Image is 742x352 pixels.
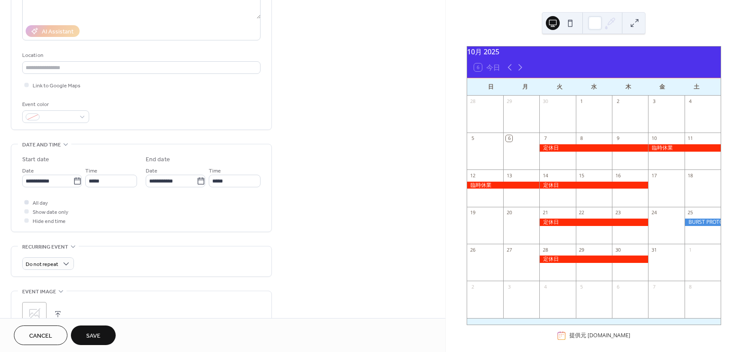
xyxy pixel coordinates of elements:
div: 24 [651,209,657,216]
div: 定休日 [539,219,648,226]
div: 月 [508,78,542,96]
div: 2 [470,283,476,290]
div: 28 [470,98,476,105]
div: 3 [506,283,512,290]
span: Date [146,166,157,176]
div: 提供元 [569,332,630,339]
div: 5 [470,135,476,142]
div: 22 [578,209,585,216]
button: Save [71,325,116,345]
div: 20 [506,209,512,216]
span: Time [209,166,221,176]
div: 30 [542,98,548,105]
div: 8 [578,135,585,142]
div: 26 [470,246,476,253]
div: 土 [679,78,714,96]
span: Show date only [33,208,68,217]
div: 4 [542,283,548,290]
div: 定休日 [539,144,648,152]
span: Date [22,166,34,176]
div: 25 [687,209,694,216]
div: Start date [22,155,49,164]
span: Event image [22,287,56,296]
div: 10 [651,135,657,142]
div: 18 [687,172,694,179]
div: 4 [687,98,694,105]
div: 7 [651,283,657,290]
div: 11 [687,135,694,142]
div: 3 [651,98,657,105]
span: Date and time [22,140,61,149]
div: BURST PROTOCOL [685,219,721,226]
div: 27 [506,246,512,253]
div: 6 [615,283,621,290]
div: 14 [542,172,548,179]
div: 7 [542,135,548,142]
div: Location [22,51,259,60]
div: 定休日 [539,182,648,189]
div: Event color [22,100,87,109]
div: 29 [506,98,512,105]
div: 2 [615,98,621,105]
div: 1 [578,98,585,105]
span: Time [85,166,97,176]
div: 16 [615,172,621,179]
button: Cancel [14,325,67,345]
span: Cancel [29,332,52,341]
div: 29 [578,246,585,253]
div: 5 [578,283,585,290]
div: 19 [470,209,476,216]
div: 21 [542,209,548,216]
div: 日 [474,78,508,96]
span: All day [33,199,48,208]
span: Link to Google Maps [33,81,80,90]
div: 12 [470,172,476,179]
div: 金 [645,78,679,96]
div: 31 [651,246,657,253]
span: Do not repeat [26,259,58,269]
div: 28 [542,246,548,253]
div: 木 [611,78,645,96]
div: 10月 2025 [467,46,721,57]
div: 9 [615,135,621,142]
div: 6 [506,135,512,142]
div: ; [22,302,47,326]
div: 30 [615,246,621,253]
div: 臨時休業 [467,182,540,189]
div: 1 [687,246,694,253]
div: 定休日 [539,256,648,263]
div: 23 [615,209,621,216]
div: 13 [506,172,512,179]
div: 15 [578,172,585,179]
div: End date [146,155,170,164]
span: Hide end time [33,217,66,226]
span: Recurring event [22,242,68,252]
div: 17 [651,172,657,179]
a: [DOMAIN_NAME] [588,332,630,339]
div: 8 [687,283,694,290]
div: 臨時休業 [648,144,721,152]
div: 火 [542,78,577,96]
div: 水 [577,78,611,96]
span: Save [86,332,100,341]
